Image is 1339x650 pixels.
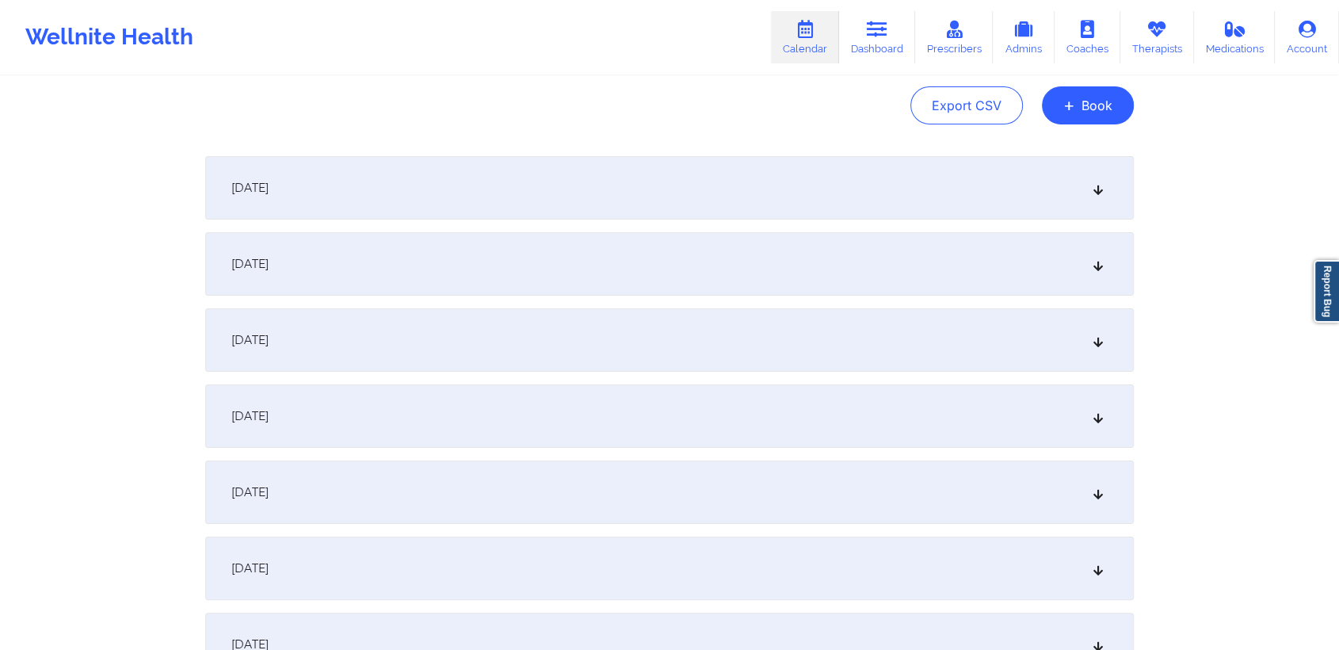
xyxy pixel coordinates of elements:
[231,332,269,348] span: [DATE]
[1042,86,1134,124] button: +Book
[915,11,994,63] a: Prescribers
[1314,260,1339,323] a: Report Bug
[231,180,269,196] span: [DATE]
[1275,11,1339,63] a: Account
[839,11,915,63] a: Dashboard
[993,11,1055,63] a: Admins
[231,408,269,424] span: [DATE]
[1055,11,1120,63] a: Coaches
[771,11,839,63] a: Calendar
[231,484,269,500] span: [DATE]
[1120,11,1194,63] a: Therapists
[1063,101,1075,109] span: +
[231,560,269,576] span: [DATE]
[910,86,1023,124] button: Export CSV
[231,256,269,272] span: [DATE]
[1194,11,1276,63] a: Medications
